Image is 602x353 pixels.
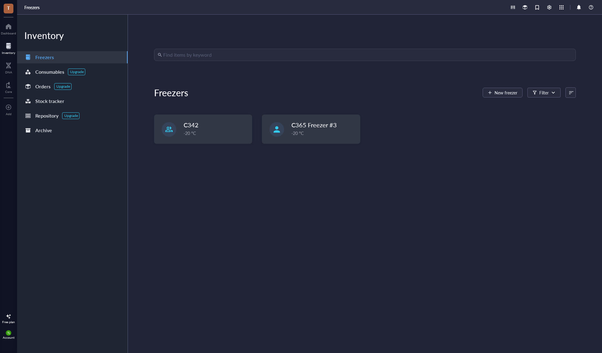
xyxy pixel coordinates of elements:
[184,130,248,136] div: -20 °C
[35,68,64,76] div: Consumables
[2,41,15,55] a: Inventory
[24,5,41,10] a: Freezers
[7,331,10,335] span: TL
[56,84,70,89] div: Upgrade
[17,51,128,63] a: Freezers
[184,121,199,129] span: C342
[291,121,337,129] span: C365 Freezer #3
[5,61,12,74] a: DNA
[35,111,58,120] div: Repository
[539,89,549,96] div: Filter
[17,95,128,107] a: Stock tracker
[1,31,16,35] div: Dashboard
[1,22,16,35] a: Dashboard
[70,69,84,74] div: Upgrade
[483,88,523,97] button: New freezer
[2,51,15,55] div: Inventory
[17,66,128,78] a: ConsumablesUpgrade
[154,86,188,99] div: Freezers
[5,70,12,74] div: DNA
[495,90,517,95] span: New freezer
[6,112,12,116] div: Add
[17,80,128,93] a: OrdersUpgrade
[35,126,52,135] div: Archive
[64,113,78,118] div: Upgrade
[17,124,128,136] a: Archive
[291,130,356,136] div: -20 °C
[7,4,10,12] span: T
[3,336,15,339] div: Account
[35,97,64,105] div: Stock tracker
[17,110,128,122] a: RepositoryUpgrade
[35,82,51,91] div: Orders
[17,29,128,41] div: Inventory
[5,80,12,94] a: Core
[5,90,12,94] div: Core
[2,320,15,324] div: Free plan
[35,53,54,62] div: Freezers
